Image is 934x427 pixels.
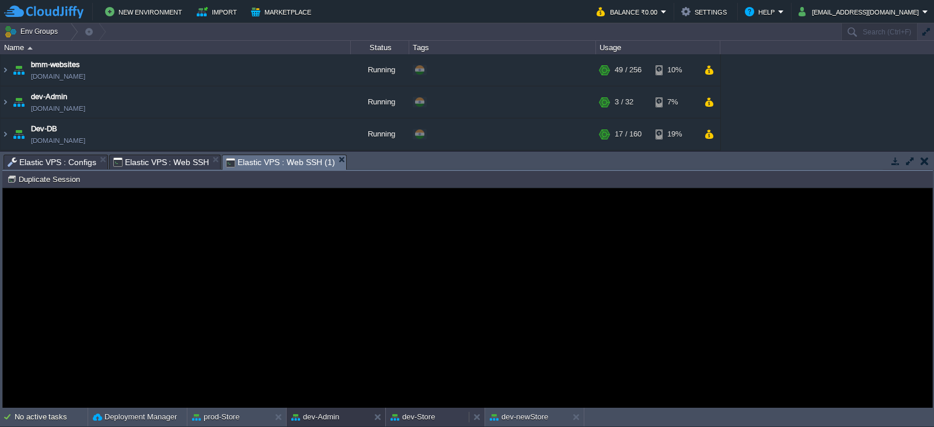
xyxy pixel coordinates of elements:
[113,155,210,169] span: Elastic VPS : Web SSH
[597,5,661,19] button: Balance ₹0.00
[7,174,83,184] button: Duplicate Session
[27,47,33,50] img: AMDAwAAAACH5BAEAAAAALAAAAAABAAEAAAICRAEAOw==
[351,118,409,150] div: Running
[597,41,720,54] div: Usage
[31,135,85,146] span: [DOMAIN_NAME]
[615,86,633,118] div: 3 / 32
[11,86,27,118] img: AMDAwAAAACH5BAEAAAAALAAAAAABAAEAAAICRAEAOw==
[351,54,409,86] div: Running
[11,54,27,86] img: AMDAwAAAACH5BAEAAAAALAAAAAABAAEAAAICRAEAOw==
[351,86,409,118] div: Running
[31,91,67,103] a: dev-Admin
[1,118,10,150] img: AMDAwAAAACH5BAEAAAAALAAAAAABAAEAAAICRAEAOw==
[1,41,350,54] div: Name
[745,5,778,19] button: Help
[11,118,27,150] img: AMDAwAAAACH5BAEAAAAALAAAAAABAAEAAAICRAEAOw==
[885,380,922,415] iframe: chat widget
[410,41,595,54] div: Tags
[31,123,57,135] a: Dev-DB
[31,59,80,71] a: bmm-websites
[1,54,10,86] img: AMDAwAAAACH5BAEAAAAALAAAAAABAAEAAAICRAEAOw==
[391,411,435,423] button: dev-Store
[197,5,241,19] button: Import
[656,54,693,86] div: 10%
[251,5,315,19] button: Marketplace
[226,155,334,170] span: Elastic VPS : Web SSH (1)
[93,411,177,423] button: Deployment Manager
[291,411,339,423] button: dev-Admin
[615,54,642,86] div: 49 / 256
[192,411,239,423] button: prod-Store
[615,118,642,150] div: 17 / 160
[31,103,85,114] span: [DOMAIN_NAME]
[656,118,693,150] div: 19%
[31,71,85,82] span: [DOMAIN_NAME]
[351,41,409,54] div: Status
[1,86,10,118] img: AMDAwAAAACH5BAEAAAAALAAAAAABAAEAAAICRAEAOw==
[105,5,186,19] button: New Environment
[799,5,922,19] button: [EMAIL_ADDRESS][DOMAIN_NAME]
[656,86,693,118] div: 7%
[681,5,730,19] button: Settings
[4,5,83,19] img: CloudJiffy
[4,23,62,40] button: Env Groups
[8,155,96,169] span: Elastic VPS : Configs
[490,411,548,423] button: dev-newStore
[15,408,88,426] div: No active tasks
